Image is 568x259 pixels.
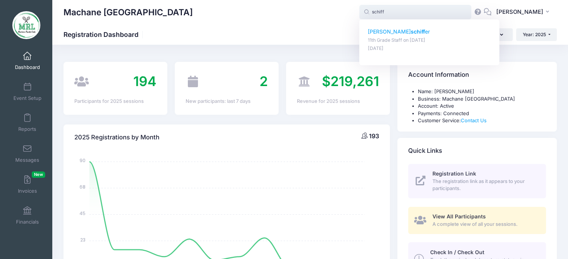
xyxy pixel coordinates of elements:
a: Messages [10,140,45,167]
span: [PERSON_NAME] [496,8,543,16]
h1: Machane [GEOGRAPHIC_DATA] [63,4,193,21]
li: Business: Machane [GEOGRAPHIC_DATA] [418,95,546,103]
span: Year: 2025 [523,32,546,37]
div: Revenue for 2025 sessions [297,98,379,105]
strong: schiff [411,28,425,35]
span: Invoices [18,188,37,194]
div: Participants for 2025 sessions [74,98,156,105]
button: [PERSON_NAME] [491,4,557,21]
a: Financials [10,202,45,228]
tspan: 90 [80,157,86,164]
span: 194 [133,73,156,89]
button: Year: 2025 [516,28,557,41]
li: Name: [PERSON_NAME] [418,88,546,95]
tspan: 23 [81,236,86,243]
img: Machane Racket Lake [12,11,40,39]
tspan: 68 [80,184,86,190]
a: Event Setup [10,79,45,105]
span: Registration Link [432,170,476,177]
a: Contact Us [461,117,487,123]
li: Payments: Connected [418,110,546,117]
span: 2 [260,73,268,89]
li: Customer Service: [418,117,546,124]
span: New [32,171,45,178]
span: A complete view of all your sessions. [432,221,537,228]
span: Reports [18,126,36,132]
span: Dashboard [15,64,40,70]
a: Registration Link The registration link as it appears to your participants. [408,164,546,198]
h4: Account Information [408,64,469,86]
span: Messages [15,157,39,163]
li: Account: Active [418,102,546,110]
span: The registration link as it appears to your participants. [432,178,537,192]
tspan: 45 [80,210,86,217]
a: Reports [10,110,45,136]
span: Financials [16,219,39,225]
span: 193 [369,132,379,140]
span: View All Participants [432,213,486,219]
h4: 2025 Registrations by Month [74,127,159,148]
span: Check In / Check Out [430,249,484,255]
p: [PERSON_NAME] er [368,28,491,36]
span: $219,261 [322,73,379,89]
a: InvoicesNew [10,171,45,198]
p: 11th Grade Staff on [DATE] [368,37,491,44]
div: New participants: last 7 days [186,98,268,105]
h1: Registration Dashboard [63,31,145,38]
p: [DATE] [368,45,491,52]
h4: Quick Links [408,140,442,161]
span: Event Setup [13,95,41,101]
a: View All Participants A complete view of all your sessions. [408,207,546,234]
input: Search by First Name, Last Name, or Email... [359,5,471,20]
a: Dashboard [10,48,45,74]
